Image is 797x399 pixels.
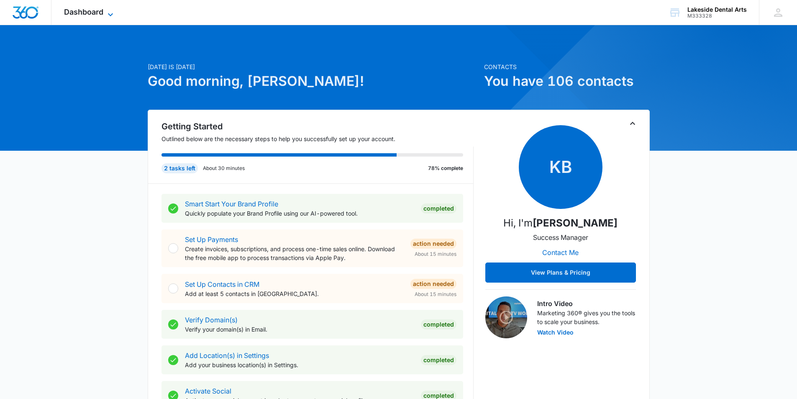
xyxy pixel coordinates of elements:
[485,263,636,283] button: View Plans & Pricing
[537,309,636,326] p: Marketing 360® gives you the tools to scale your business.
[148,71,479,91] h1: Good morning, [PERSON_NAME]!
[415,250,456,258] span: About 15 minutes
[428,165,463,172] p: 78% complete
[537,329,574,335] button: Watch Video
[161,163,198,173] div: 2 tasks left
[410,279,456,289] div: Action Needed
[185,360,414,369] p: Add your business location(s) in Settings.
[185,200,278,208] a: Smart Start Your Brand Profile
[519,125,602,209] span: KB
[533,217,618,229] strong: [PERSON_NAME]
[484,71,650,91] h1: You have 106 contacts
[537,299,636,309] h3: Intro Video
[421,355,456,365] div: Completed
[148,62,479,71] p: [DATE] is [DATE]
[185,289,404,298] p: Add at least 5 contacts in [GEOGRAPHIC_DATA].
[185,351,269,360] a: Add Location(s) in Settings
[161,134,474,143] p: Outlined below are the necessary steps to help you successfully set up your account.
[185,235,238,244] a: Set Up Payments
[185,245,404,262] p: Create invoices, subscriptions, and process one-time sales online. Download the free mobile app t...
[628,118,638,129] button: Toggle Collapse
[185,280,259,288] a: Set Up Contacts in CRM
[421,203,456,214] div: Completed
[687,6,747,13] div: account name
[185,325,414,334] p: Verify your domain(s) in Email.
[185,316,238,324] a: Verify Domain(s)
[534,242,587,263] button: Contact Me
[421,319,456,329] div: Completed
[161,120,474,133] h2: Getting Started
[503,216,618,231] p: Hi, I'm
[410,239,456,249] div: Action Needed
[533,232,588,242] p: Success Manager
[485,296,527,338] img: Intro Video
[415,291,456,298] span: About 15 minutes
[185,209,414,218] p: Quickly populate your Brand Profile using our AI-powered tool.
[687,13,747,19] div: account id
[203,165,245,172] p: About 30 minutes
[64,8,103,16] span: Dashboard
[185,387,231,395] a: Activate Social
[484,62,650,71] p: Contacts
